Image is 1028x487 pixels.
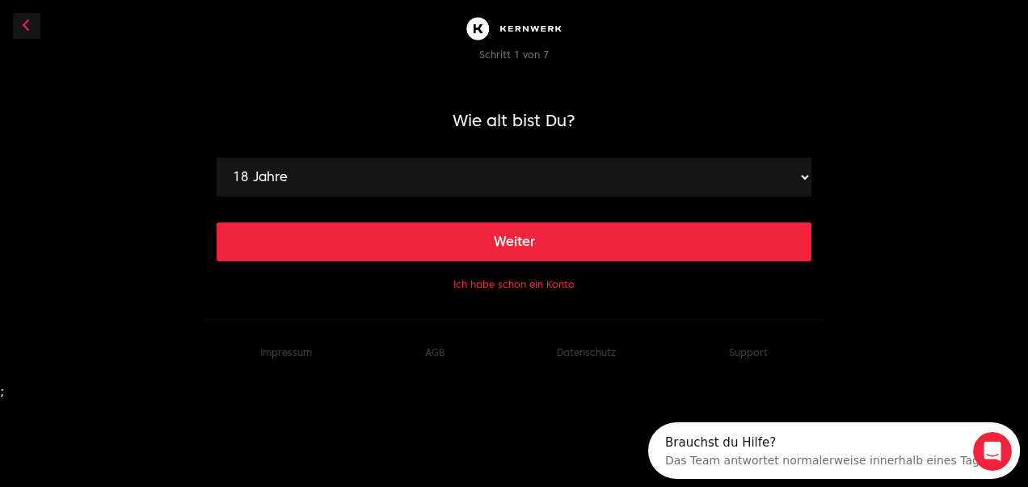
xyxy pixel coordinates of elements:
div: Brauchst du Hilfe? [17,14,348,27]
button: Weiter [217,222,811,261]
div: Intercom-Nachrichtendienst öffnen [6,6,395,51]
button: Support [729,346,768,359]
iframe: Intercom live chat [973,432,1012,471]
img: Kernwerk® [462,13,566,44]
span: Schritt 1 von 7 [479,49,549,61]
a: Datenschutz [557,346,616,358]
div: Das Team antwortet normalerweise innerhalb eines Tages. [17,27,348,44]
iframe: Intercom live chat Discovery-Launcher [648,422,1020,479]
button: Ich habe schon ein Konto [453,278,575,291]
h1: Wie alt bist Du? [217,109,811,132]
a: AGB [425,346,444,358]
a: Impressum [260,346,312,358]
